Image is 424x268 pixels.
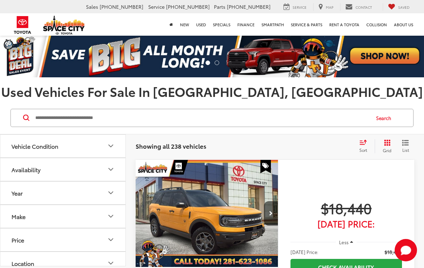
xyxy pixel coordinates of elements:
button: MakeMake [0,205,126,228]
a: Service [278,3,312,11]
button: Vehicle ConditionVehicle Condition [0,135,126,157]
span: Sales [86,3,98,10]
span: $18,440 [385,248,402,255]
a: Used [193,13,209,36]
button: Toggle Chat Window [395,239,417,261]
div: Make [12,213,26,220]
span: Service [293,5,307,10]
span: [DATE] Price: [290,248,318,255]
span: List [402,147,409,153]
span: [DATE] Price: [290,220,402,227]
img: Space City Toyota [43,15,85,35]
button: List View [397,139,414,153]
div: Year [107,189,115,197]
a: Rent a Toyota [326,13,363,36]
svg: Start Chat [395,239,417,261]
button: AvailabilityAvailability [0,158,126,181]
a: New [177,13,193,36]
div: Availability [12,166,41,173]
div: Make [107,212,115,220]
span: [PHONE_NUMBER] [166,3,210,10]
div: Price [12,237,24,243]
div: 2022 Ford Bronco Sport Badlands 0 [135,160,279,267]
a: Service & Parts [287,13,326,36]
span: [PHONE_NUMBER] [100,3,143,10]
button: Less [336,236,357,248]
button: Next image [264,201,278,226]
a: SmartPath [258,13,287,36]
span: Saved [398,5,410,10]
span: Sort [359,147,367,153]
span: Less [339,239,348,245]
a: About Us [390,13,417,36]
img: Toyota [9,14,36,36]
div: Vehicle Condition [107,142,115,150]
span: Showing all 238 vehicles [136,142,206,150]
a: Specials [209,13,234,36]
img: 2022 Ford Bronco Sport Badlands [135,160,279,267]
div: Location [12,260,34,267]
a: My Saved Vehicles [383,3,415,11]
button: YearYear [0,182,126,204]
span: Grid [383,147,391,153]
a: Finance [234,13,258,36]
button: Search [369,109,401,127]
span: $18,440 [290,199,402,217]
a: 2022 Ford Bronco Sport Badlands2022 Ford Bronco Sport Badlands2022 Ford Bronco Sport Badlands2022... [135,160,279,267]
div: Price [107,235,115,244]
span: Map [326,5,333,10]
a: Collision [363,13,390,36]
div: Availability [107,165,115,174]
span: Contact [355,5,372,10]
input: Search by Make, Model, or Keyword [35,110,369,126]
a: Contact [340,3,377,11]
button: Select sort value [356,139,375,153]
button: Grid View [375,139,397,153]
span: Service [148,3,165,10]
div: Location [107,259,115,267]
a: Map [313,3,339,11]
div: Year [12,190,23,196]
a: Home [166,13,177,36]
button: PricePrice [0,228,126,251]
span: [PHONE_NUMBER] [227,3,271,10]
span: Parts [214,3,225,10]
div: Vehicle Condition [12,143,58,149]
span: Special [260,160,271,173]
